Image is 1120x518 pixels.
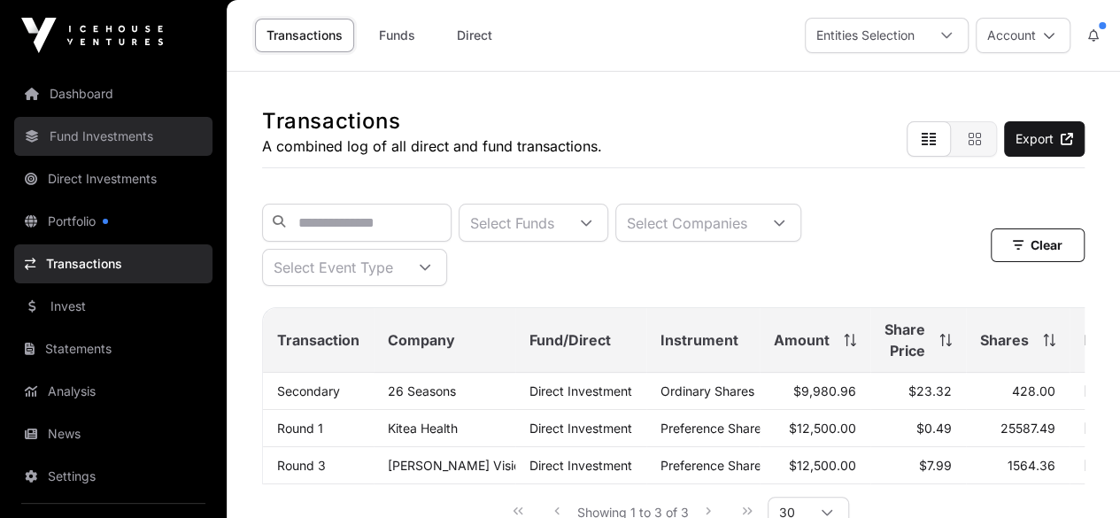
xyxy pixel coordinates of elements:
[660,329,738,351] span: Instrument
[760,410,870,447] td: $12,500.00
[760,373,870,410] td: $9,980.96
[14,329,212,368] a: Statements
[262,135,602,157] p: A combined log of all direct and fund transactions.
[439,19,510,52] a: Direct
[908,383,952,398] span: $23.32
[991,228,1085,262] button: Clear
[774,329,830,351] span: Amount
[388,329,455,351] span: Company
[1031,433,1120,518] iframe: Chat Widget
[14,117,212,156] a: Fund Investments
[1084,329,1116,351] span: Date
[14,244,212,283] a: Transactions
[14,372,212,411] a: Analysis
[277,383,340,398] a: Secondary
[529,383,632,398] span: Direct Investment
[529,421,632,436] span: Direct Investment
[1004,121,1085,157] a: Export
[361,19,432,52] a: Funds
[919,458,952,473] span: $7.99
[14,414,212,453] a: News
[1012,383,1055,398] span: 428.00
[262,107,602,135] h1: Transactions
[806,19,925,52] div: Entities Selection
[21,18,163,53] img: Icehouse Ventures Logo
[255,19,354,52] a: Transactions
[14,74,212,113] a: Dashboard
[277,458,326,473] a: Round 3
[884,319,925,361] span: Share Price
[14,287,212,326] a: Invest
[660,383,754,398] span: Ordinary Shares
[14,457,212,496] a: Settings
[14,159,212,198] a: Direct Investments
[388,383,456,398] a: 26 Seasons
[529,458,632,473] span: Direct Investment
[388,421,458,436] a: Kitea Health
[760,447,870,484] td: $12,500.00
[616,205,758,241] div: Select Companies
[1008,458,1055,473] span: 1564.36
[277,329,359,351] span: Transaction
[529,329,611,351] span: Fund/Direct
[14,202,212,241] a: Portfolio
[263,250,404,285] div: Select Event Type
[460,205,565,241] div: Select Funds
[976,18,1070,53] button: Account
[277,421,323,436] a: Round 1
[388,458,528,473] a: [PERSON_NAME] Vision
[980,329,1029,351] span: Shares
[916,421,952,436] span: $0.49
[1000,421,1055,436] span: 25587.49
[660,421,768,436] span: Preference Shares
[660,458,768,473] span: Preference Shares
